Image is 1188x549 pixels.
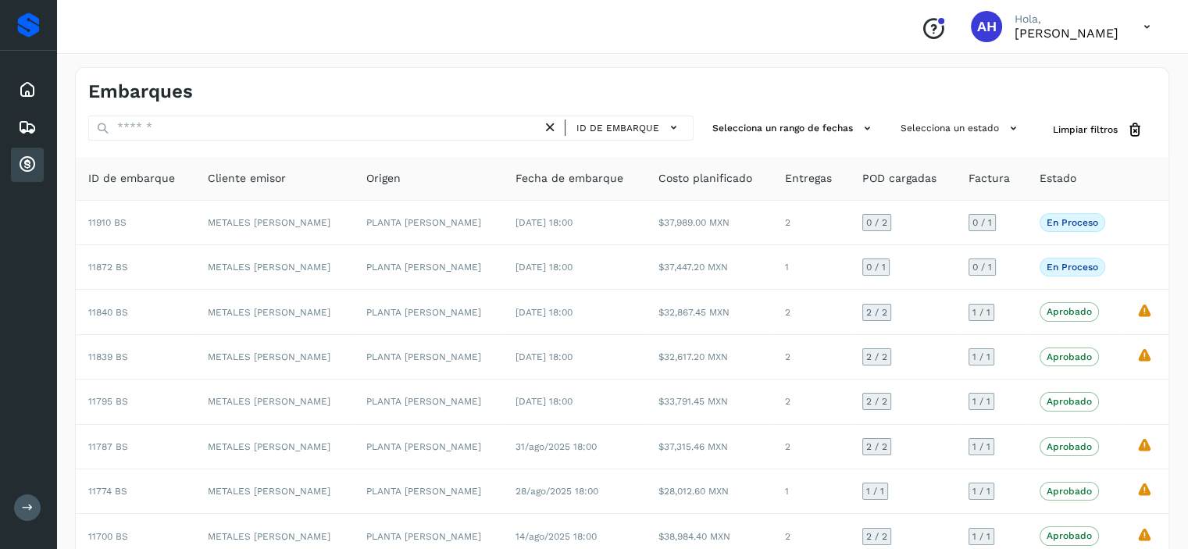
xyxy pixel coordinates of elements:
td: 2 [772,201,850,245]
span: 1 / 1 [972,397,990,406]
div: Inicio [11,73,44,107]
td: $28,012.60 MXN [645,469,772,514]
td: METALES [PERSON_NAME] [195,245,353,290]
span: 11795 BS [88,396,128,407]
td: $32,867.45 MXN [645,290,772,334]
p: Aprobado [1047,486,1092,497]
button: Selecciona un estado [894,116,1028,141]
span: Estado [1040,170,1076,187]
span: 1 / 1 [972,532,990,541]
span: POD cargadas [862,170,936,187]
span: Costo planificado [658,170,751,187]
button: Selecciona un rango de fechas [706,116,882,141]
span: [DATE] 18:00 [516,351,573,362]
td: METALES [PERSON_NAME] [195,201,353,245]
td: PLANTA [PERSON_NAME] [354,335,504,380]
h4: Embarques [88,80,193,103]
span: 2 / 2 [866,532,887,541]
td: METALES [PERSON_NAME] [195,380,353,424]
span: Origen [366,170,401,187]
td: METALES [PERSON_NAME] [195,469,353,514]
span: 0 / 1 [972,262,992,272]
span: 2 / 2 [866,442,887,451]
td: 2 [772,335,850,380]
span: 11787 BS [88,441,128,452]
span: ID de embarque [88,170,175,187]
p: AZUCENA HERNANDEZ LOPEZ [1015,26,1118,41]
button: Limpiar filtros [1040,116,1156,144]
span: 11910 BS [88,217,127,228]
span: 0 / 1 [972,218,992,227]
span: 11839 BS [88,351,128,362]
td: $37,315.46 MXN [645,425,772,469]
span: Limpiar filtros [1053,123,1118,137]
span: 31/ago/2025 18:00 [516,441,597,452]
span: 11872 BS [88,262,128,273]
td: $37,447.20 MXN [645,245,772,290]
td: 1 [772,469,850,514]
span: 2 / 2 [866,352,887,362]
span: 28/ago/2025 18:00 [516,486,598,497]
td: 2 [772,425,850,469]
p: Aprobado [1047,306,1092,317]
td: PLANTA [PERSON_NAME] [354,290,504,334]
span: 0 / 2 [866,218,887,227]
td: $33,791.45 MXN [645,380,772,424]
span: 0 / 1 [866,262,886,272]
p: En proceso [1047,217,1098,228]
span: Factura [969,170,1010,187]
span: ID de embarque [576,121,659,135]
td: PLANTA [PERSON_NAME] [354,245,504,290]
button: ID de embarque [572,116,687,139]
td: METALES [PERSON_NAME] [195,335,353,380]
span: 2 / 2 [866,397,887,406]
span: 1 / 1 [972,487,990,496]
span: Cliente emisor [208,170,286,187]
span: [DATE] 18:00 [516,307,573,318]
span: 1 / 1 [972,352,990,362]
td: $37,989.00 MXN [645,201,772,245]
td: 2 [772,380,850,424]
td: PLANTA [PERSON_NAME] [354,380,504,424]
td: METALES [PERSON_NAME] [195,290,353,334]
span: 1 / 1 [866,487,884,496]
td: PLANTA [PERSON_NAME] [354,201,504,245]
span: 1 / 1 [972,442,990,451]
p: Aprobado [1047,530,1092,541]
span: 11840 BS [88,307,128,318]
td: PLANTA [PERSON_NAME] [354,425,504,469]
div: Cuentas por cobrar [11,148,44,182]
td: 2 [772,290,850,334]
span: [DATE] 18:00 [516,396,573,407]
td: $32,617.20 MXN [645,335,772,380]
span: 2 / 2 [866,308,887,317]
span: Entregas [785,170,832,187]
span: [DATE] 18:00 [516,262,573,273]
td: METALES [PERSON_NAME] [195,425,353,469]
span: 11700 BS [88,531,128,542]
span: 14/ago/2025 18:00 [516,531,597,542]
td: PLANTA [PERSON_NAME] [354,469,504,514]
p: Aprobado [1047,351,1092,362]
span: 11774 BS [88,486,127,497]
p: Aprobado [1047,441,1092,452]
span: Fecha de embarque [516,170,623,187]
span: 1 / 1 [972,308,990,317]
span: [DATE] 18:00 [516,217,573,228]
p: Aprobado [1047,396,1092,407]
p: En proceso [1047,262,1098,273]
div: Embarques [11,110,44,144]
td: 1 [772,245,850,290]
p: Hola, [1015,12,1118,26]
